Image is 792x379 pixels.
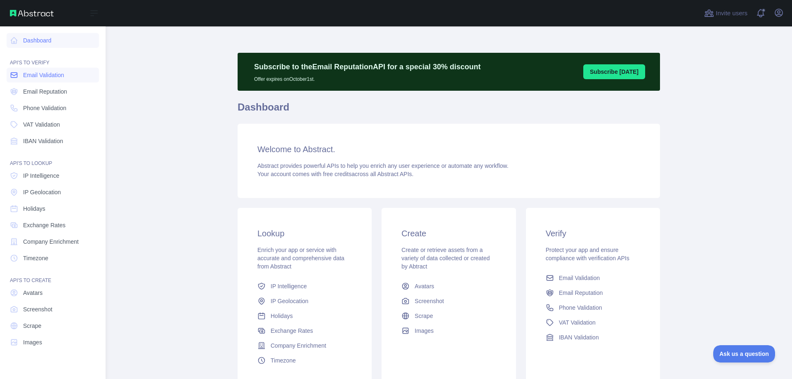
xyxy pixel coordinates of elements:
[23,87,67,96] span: Email Reputation
[7,134,99,148] a: IBAN Validation
[7,285,99,300] a: Avatars
[546,247,629,261] span: Protect your app and ensure compliance with verification APIs
[7,33,99,48] a: Dashboard
[23,322,41,330] span: Scrape
[7,117,99,132] a: VAT Validation
[7,150,99,167] div: API'S TO LOOKUP
[7,234,99,249] a: Company Enrichment
[257,228,352,239] h3: Lookup
[23,221,66,229] span: Exchange Rates
[271,341,326,350] span: Company Enrichment
[559,318,596,327] span: VAT Validation
[238,101,660,120] h1: Dashboard
[583,64,645,79] button: Subscribe [DATE]
[271,297,309,305] span: IP Geolocation
[271,312,293,320] span: Holidays
[23,289,42,297] span: Avatars
[398,279,499,294] a: Avatars
[7,68,99,82] a: Email Validation
[23,120,60,129] span: VAT Validation
[7,201,99,216] a: Holidays
[398,294,499,308] a: Screenshot
[23,104,66,112] span: Phone Validation
[254,73,481,82] p: Offer expires on October 1st.
[254,353,355,368] a: Timezone
[257,144,640,155] h3: Welcome to Abstract.
[559,304,602,312] span: Phone Validation
[7,251,99,266] a: Timezone
[559,289,603,297] span: Email Reputation
[415,297,444,305] span: Screenshot
[542,285,643,300] a: Email Reputation
[23,338,42,346] span: Images
[23,137,63,145] span: IBAN Validation
[542,300,643,315] a: Phone Validation
[401,247,490,270] span: Create or retrieve assets from a variety of data collected or created by Abtract
[10,10,54,16] img: Abstract API
[271,282,307,290] span: IP Intelligence
[254,323,355,338] a: Exchange Rates
[23,71,64,79] span: Email Validation
[254,308,355,323] a: Holidays
[713,345,775,363] iframe: Toggle Customer Support
[23,305,52,313] span: Screenshot
[271,327,313,335] span: Exchange Rates
[7,49,99,66] div: API'S TO VERIFY
[323,171,351,177] span: free credits
[254,294,355,308] a: IP Geolocation
[23,172,59,180] span: IP Intelligence
[7,267,99,284] div: API'S TO CREATE
[7,84,99,99] a: Email Reputation
[716,9,747,18] span: Invite users
[542,271,643,285] a: Email Validation
[254,279,355,294] a: IP Intelligence
[415,312,433,320] span: Scrape
[415,282,434,290] span: Avatars
[7,318,99,333] a: Scrape
[398,323,499,338] a: Images
[702,7,749,20] button: Invite users
[7,218,99,233] a: Exchange Rates
[415,327,434,335] span: Images
[401,228,496,239] h3: Create
[542,315,643,330] a: VAT Validation
[23,188,61,196] span: IP Geolocation
[257,247,344,270] span: Enrich your app or service with accurate and comprehensive data from Abstract
[7,335,99,350] a: Images
[271,356,296,365] span: Timezone
[559,333,599,341] span: IBAN Validation
[254,338,355,353] a: Company Enrichment
[542,330,643,345] a: IBAN Validation
[254,61,481,73] p: Subscribe to the Email Reputation API for a special 30 % discount
[23,205,45,213] span: Holidays
[7,101,99,115] a: Phone Validation
[7,185,99,200] a: IP Geolocation
[23,238,79,246] span: Company Enrichment
[7,168,99,183] a: IP Intelligence
[398,308,499,323] a: Scrape
[257,162,509,169] span: Abstract provides powerful APIs to help you enrich any user experience or automate any workflow.
[257,171,413,177] span: Your account comes with across all Abstract APIs.
[546,228,640,239] h3: Verify
[23,254,48,262] span: Timezone
[7,302,99,317] a: Screenshot
[559,274,600,282] span: Email Validation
